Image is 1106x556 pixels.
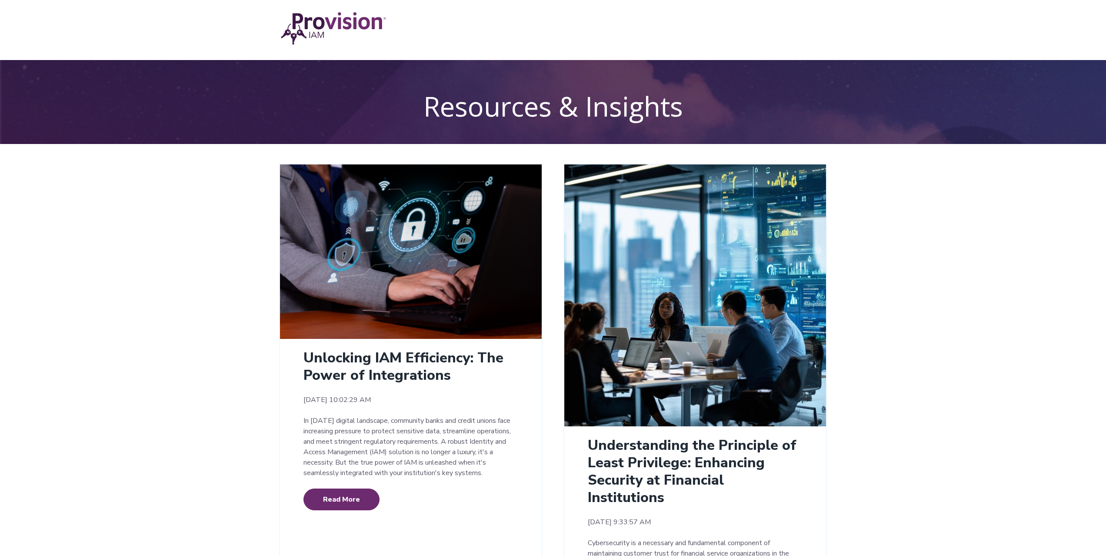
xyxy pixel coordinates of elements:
[588,436,796,507] a: Understanding the Principle of Least Privilege: Enhancing Security at Financial Institutions
[423,88,683,124] span: Resources & Insights
[303,415,518,478] p: In [DATE] digital landscape, community banks and credit unions face increasing pressure to protec...
[303,489,380,510] a: Read More
[588,517,803,527] time: [DATE] 9:33:57 AM
[303,348,503,385] a: Unlocking IAM Efficiency: The Power of Integrations
[279,11,388,46] img: Provision IAM
[303,395,518,405] time: [DATE] 10:02:29 AM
